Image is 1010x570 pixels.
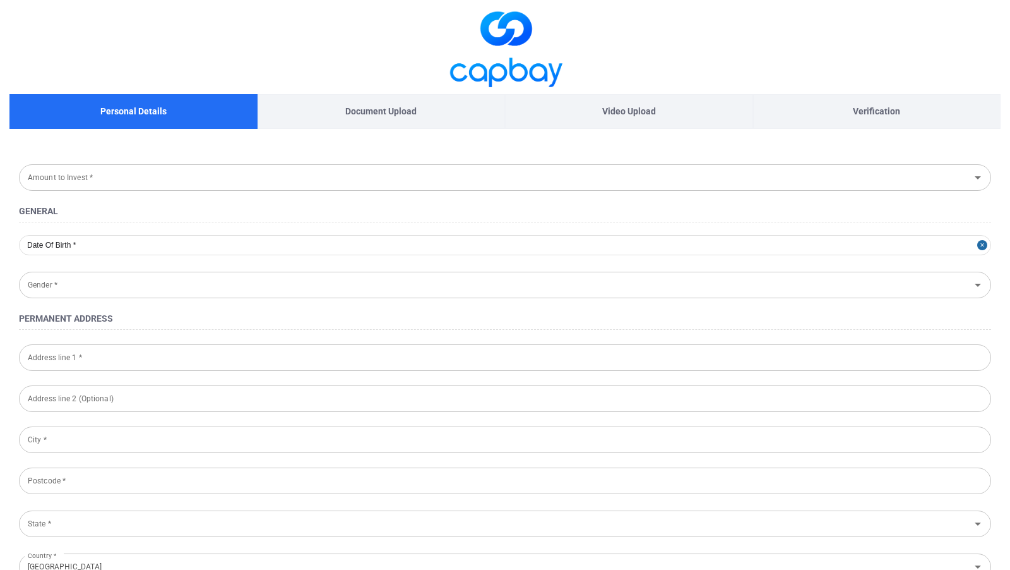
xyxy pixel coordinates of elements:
[602,104,656,118] p: Video Upload
[969,169,987,186] button: Open
[345,104,417,118] p: Document Upload
[969,515,987,533] button: Open
[19,203,991,219] h4: General
[853,104,900,118] p: Verification
[19,235,991,255] input: Date Of Birth *
[28,547,56,564] label: Country *
[977,235,991,255] button: Close
[969,276,987,294] button: Open
[100,104,167,118] p: Personal Details
[19,311,991,326] h4: Permanent Address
